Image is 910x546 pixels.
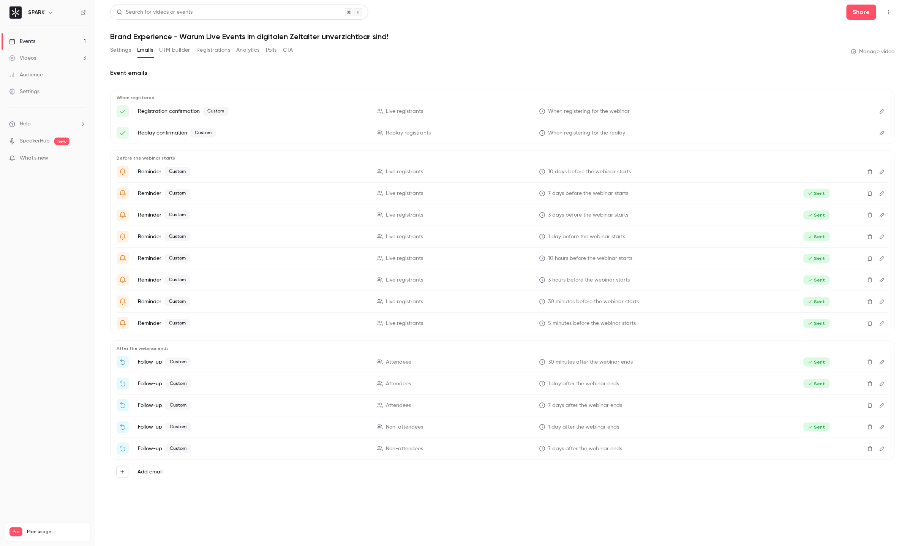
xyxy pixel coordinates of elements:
div: Videos [9,54,36,62]
p: Follow-up [138,401,368,410]
span: Plan usage [27,529,85,535]
span: 7 days after the webinar ends [548,445,622,453]
button: Edit [876,166,888,178]
p: Follow-up [138,379,368,388]
span: 7 days after the webinar ends [548,402,622,410]
button: CTA [283,44,293,56]
span: Sent [804,275,830,285]
p: Reminder [138,189,368,198]
span: Live registrants [386,255,423,263]
li: Webinar verpasst? Wir hätten da noch was für dich! [117,443,888,455]
button: Emails [137,44,153,56]
p: Reminder [138,232,368,241]
button: Edit [876,399,888,411]
button: Delete [864,187,876,199]
h1: Brand Experience - Warum Live Events im digitalen Zeitalter unverzichtbar sind! [110,32,895,41]
p: Replay confirmation [138,128,368,138]
span: Custom [164,232,190,241]
p: Reminder [138,254,368,263]
p: Reminder [138,297,368,306]
button: Registrations [196,44,230,56]
li: Bist du bereit? In wenigen Tagen starten wir gemeinsam! [117,166,888,178]
button: Edit [876,317,888,329]
button: Delete [864,378,876,390]
button: Analytics [236,44,260,56]
span: Attendees [386,402,411,410]
a: SpeakerHub [20,137,50,145]
span: Live registrants [386,108,423,116]
span: 7 days before the webinar starts [548,190,629,198]
div: Audience [9,71,43,79]
button: Delete [864,209,876,221]
span: Live registrants [386,233,423,241]
button: UTM builder [160,44,190,56]
li: Bist du bereit? In wenigen Stunden starten wir gemeinsam! [117,231,888,243]
span: Non-attendees [386,423,423,431]
button: Edit [876,209,888,221]
span: Live registrants [386,320,423,328]
span: Live registrants [386,211,423,219]
h2: Event emails [110,68,895,78]
a: Manage video [851,48,895,55]
img: SPARK [9,6,22,19]
span: When registering for the webinar [548,108,630,116]
button: Edit [876,356,888,368]
span: Sent [804,189,830,198]
span: 1 day after the webinar ends [548,423,619,431]
p: Reminder [138,275,368,285]
span: Custom [165,379,191,388]
li: Deine Anmeldung zum Webinar „Brand Experience – Warum Live Events im digitalen Zeitalter unverzic... [117,127,888,139]
span: Attendees [386,380,411,388]
button: Edit [876,296,888,308]
span: Non-attendees [386,445,423,453]
label: Add email [137,468,163,476]
span: Sent [804,210,830,220]
span: 1 day after the webinar ends [548,380,619,388]
li: Wir haben dich vermisst – komm uns doch besuchen! [117,421,888,433]
p: Follow-up [138,358,368,367]
span: Custom [165,423,191,432]
p: After the webinar ends [117,345,888,351]
li: Danke fürs Dabeisein – das war erst der Anfang! [117,356,888,368]
p: Before the webinar starts [117,155,888,161]
span: Custom [164,254,190,263]
button: Delete [864,252,876,264]
span: new [54,138,70,145]
li: Dein persönlicher Platz wartet – noch bis Sonntag! [117,399,888,411]
button: Polls [266,44,277,56]
p: Follow-up [138,444,368,453]
span: Replay registrants [386,129,431,137]
p: Follow-up [138,423,368,432]
span: 3 days before the webinar starts [548,211,629,219]
button: Delete [864,296,876,308]
button: Edit [876,421,888,433]
span: Custom [164,319,190,328]
p: Reminder [138,210,368,220]
button: Delete [864,356,876,368]
span: Sent [804,297,830,306]
button: Delete [864,231,876,243]
span: Custom [203,107,229,116]
button: Delete [864,399,876,411]
span: 10 days before the webinar starts [548,168,631,176]
button: Delete [864,166,876,178]
li: help-dropdown-opener [9,120,86,128]
span: Custom [165,358,191,367]
button: Delete [864,443,876,455]
span: Sent [804,254,830,263]
button: Edit [876,443,888,455]
span: Sent [804,423,830,432]
li: Heute ist es so weit – dein exklusives Webinar startet in Kürze! [117,252,888,264]
button: Delete [864,421,876,433]
button: Edit [876,252,888,264]
span: Sent [804,232,830,241]
li: Bist du bereit? In wenigen Tagen starten wir gemeinsam! [117,187,888,199]
p: When registered [117,95,888,101]
span: Custom [165,401,191,410]
button: Edit [876,105,888,117]
div: Search for videos or events [117,8,193,16]
span: Custom [164,167,190,176]
li: Du bist dabei! So holst du das Meiste aus unserem Webinar. [117,105,888,117]
span: When registering for the replay [548,129,626,137]
span: Live registrants [386,168,423,176]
